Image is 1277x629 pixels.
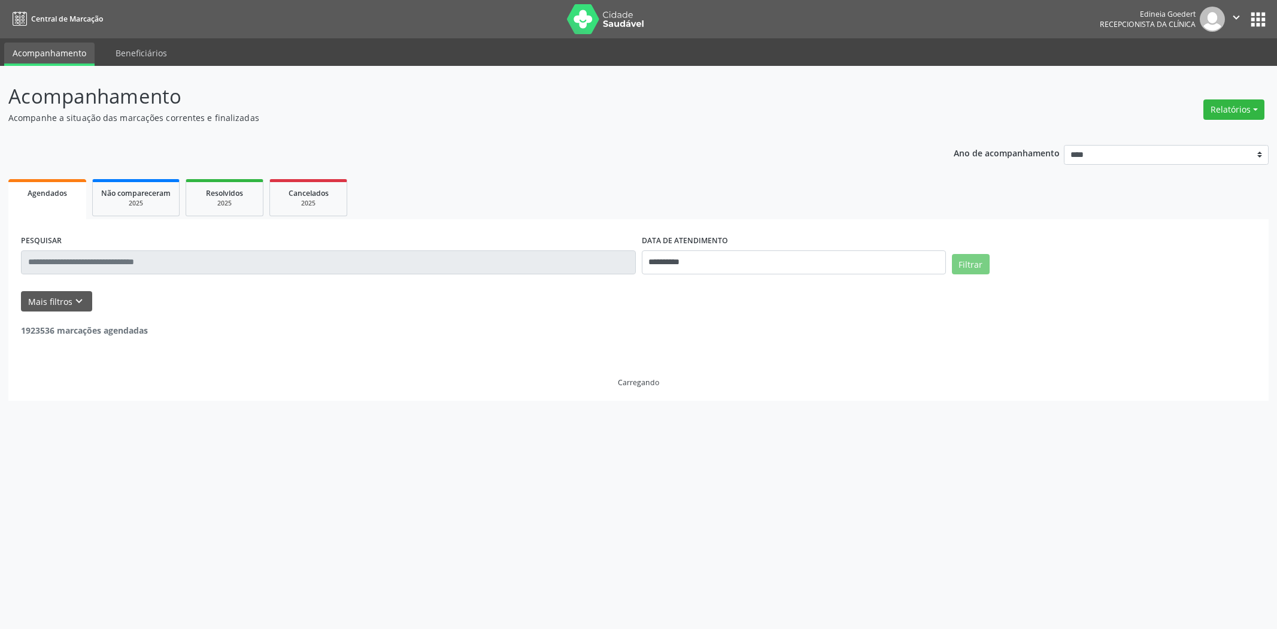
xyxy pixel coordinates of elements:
[278,199,338,208] div: 2025
[195,199,254,208] div: 2025
[206,188,243,198] span: Resolvidos
[8,81,891,111] p: Acompanhamento
[101,199,171,208] div: 2025
[1203,99,1264,120] button: Relatórios
[21,232,62,250] label: PESQUISAR
[8,9,103,29] a: Central de Marcação
[72,295,86,308] i: keyboard_arrow_down
[21,291,92,312] button: Mais filtroskeyboard_arrow_down
[107,43,175,63] a: Beneficiários
[1248,9,1269,30] button: apps
[642,232,728,250] label: DATA DE ATENDIMENTO
[954,145,1060,160] p: Ano de acompanhamento
[28,188,67,198] span: Agendados
[4,43,95,66] a: Acompanhamento
[31,14,103,24] span: Central de Marcação
[952,254,990,274] button: Filtrar
[1225,7,1248,32] button: 
[21,325,148,336] strong: 1923536 marcações agendadas
[1100,19,1196,29] span: Recepcionista da clínica
[289,188,329,198] span: Cancelados
[1100,9,1196,19] div: Edineia Goedert
[618,377,659,388] div: Carregando
[8,111,891,124] p: Acompanhe a situação das marcações correntes e finalizadas
[101,188,171,198] span: Não compareceram
[1200,7,1225,32] img: img
[1230,11,1243,24] i: 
